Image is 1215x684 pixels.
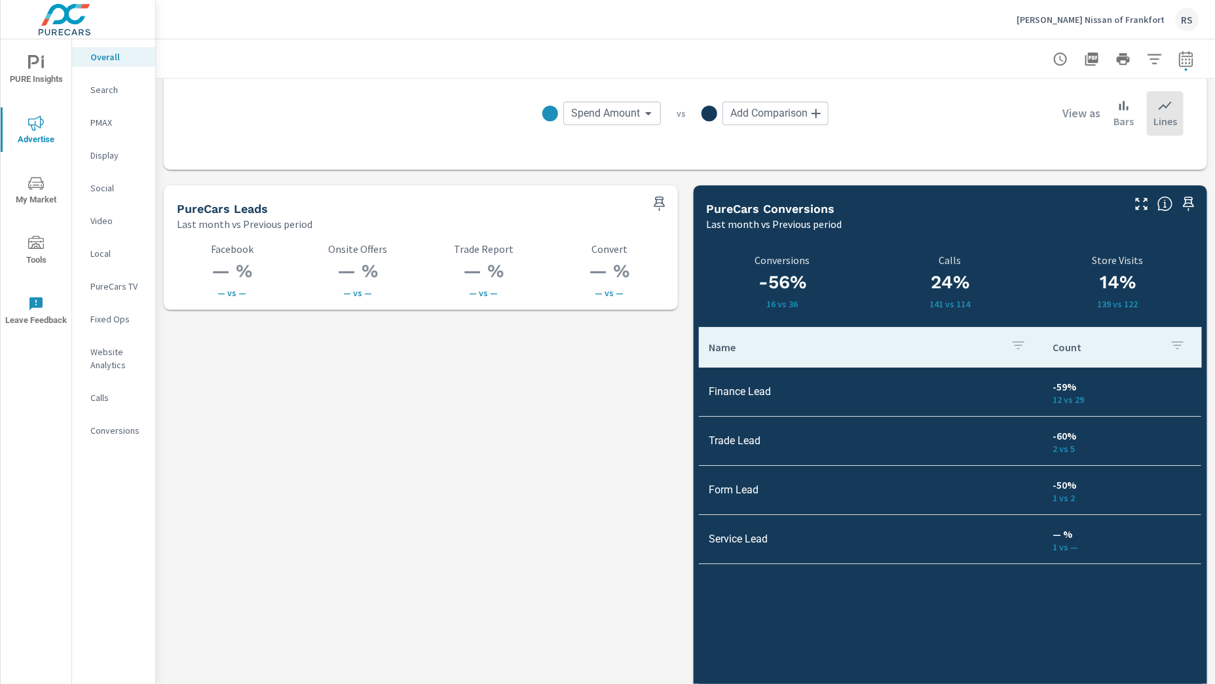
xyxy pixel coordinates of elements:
[563,102,661,125] div: Spend Amount
[90,424,145,437] p: Conversions
[1053,341,1159,354] p: Count
[722,102,829,125] div: Add Comparison
[72,80,155,100] div: Search
[1176,8,1199,31] div: RS
[874,271,1026,294] h3: 24%
[90,280,145,293] p: PureCars TV
[874,299,1026,309] p: 141 vs 114
[428,243,538,255] p: Trade Report
[1053,493,1191,503] p: 1 vs 2
[72,342,155,375] div: Website Analytics
[5,176,67,208] span: My Market
[1034,299,1202,309] p: 139 vs 122
[5,55,67,87] span: PURE Insights
[554,288,664,298] p: — vs —
[1053,394,1191,405] p: 12 vs 29
[1079,46,1105,72] button: "Export Report to PDF"
[699,473,1042,506] td: Form Lead
[303,243,413,255] p: Onsite Offers
[1110,46,1136,72] button: Print Report
[177,202,268,216] h5: PureCars Leads
[1062,107,1100,120] h6: View as
[1053,542,1191,552] p: 1 vs —
[90,247,145,260] p: Local
[72,309,155,329] div: Fixed Ops
[571,107,640,120] span: Spend Amount
[90,313,145,326] p: Fixed Ops
[303,260,413,282] h3: — %
[1178,193,1199,214] span: Save this to your personalized report
[699,424,1042,457] td: Trade Lead
[72,421,155,440] div: Conversions
[1053,379,1191,394] p: -59%
[649,193,670,214] span: Save this to your personalized report
[72,244,155,263] div: Local
[1053,444,1191,454] p: 2 vs 5
[707,202,835,216] h5: PureCars Conversions
[709,341,1000,354] p: Name
[1,39,71,341] div: nav menu
[72,178,155,198] div: Social
[5,115,67,147] span: Advertise
[72,113,155,132] div: PMAX
[661,107,701,119] p: vs
[1142,46,1168,72] button: Apply Filters
[428,288,538,298] p: — vs —
[707,271,859,294] h3: -56%
[554,260,664,282] h3: — %
[1157,196,1173,212] span: Understand conversion over the selected time range.
[177,260,287,282] h3: — %
[72,47,155,67] div: Overall
[1034,254,1202,266] p: Store Visits
[303,288,413,298] p: — vs —
[90,50,145,64] p: Overall
[72,276,155,296] div: PureCars TV
[730,107,808,120] span: Add Comparison
[707,216,842,232] p: Last month vs Previous period
[428,260,538,282] h3: — %
[1053,428,1191,444] p: -60%
[90,345,145,371] p: Website Analytics
[90,83,145,96] p: Search
[90,391,145,404] p: Calls
[1131,193,1152,214] button: Make Fullscreen
[1053,477,1191,493] p: -50%
[177,243,287,255] p: Facebook
[5,296,67,328] span: Leave Feedback
[1153,113,1177,129] p: Lines
[1017,14,1165,26] p: [PERSON_NAME] Nissan of Frankfort
[90,181,145,195] p: Social
[90,214,145,227] p: Video
[177,288,287,298] p: — vs —
[874,254,1026,266] p: Calls
[72,211,155,231] div: Video
[699,522,1042,556] td: Service Lead
[707,299,859,309] p: 16 vs 36
[5,236,67,268] span: Tools
[699,375,1042,408] td: Finance Lead
[1053,526,1191,542] p: — %
[177,216,312,232] p: Last month vs Previous period
[90,116,145,129] p: PMAX
[1034,271,1202,294] h3: 14%
[72,388,155,408] div: Calls
[707,254,859,266] p: Conversions
[1173,46,1199,72] button: Select Date Range
[90,149,145,162] p: Display
[72,145,155,165] div: Display
[1113,113,1134,129] p: Bars
[554,243,664,255] p: Convert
